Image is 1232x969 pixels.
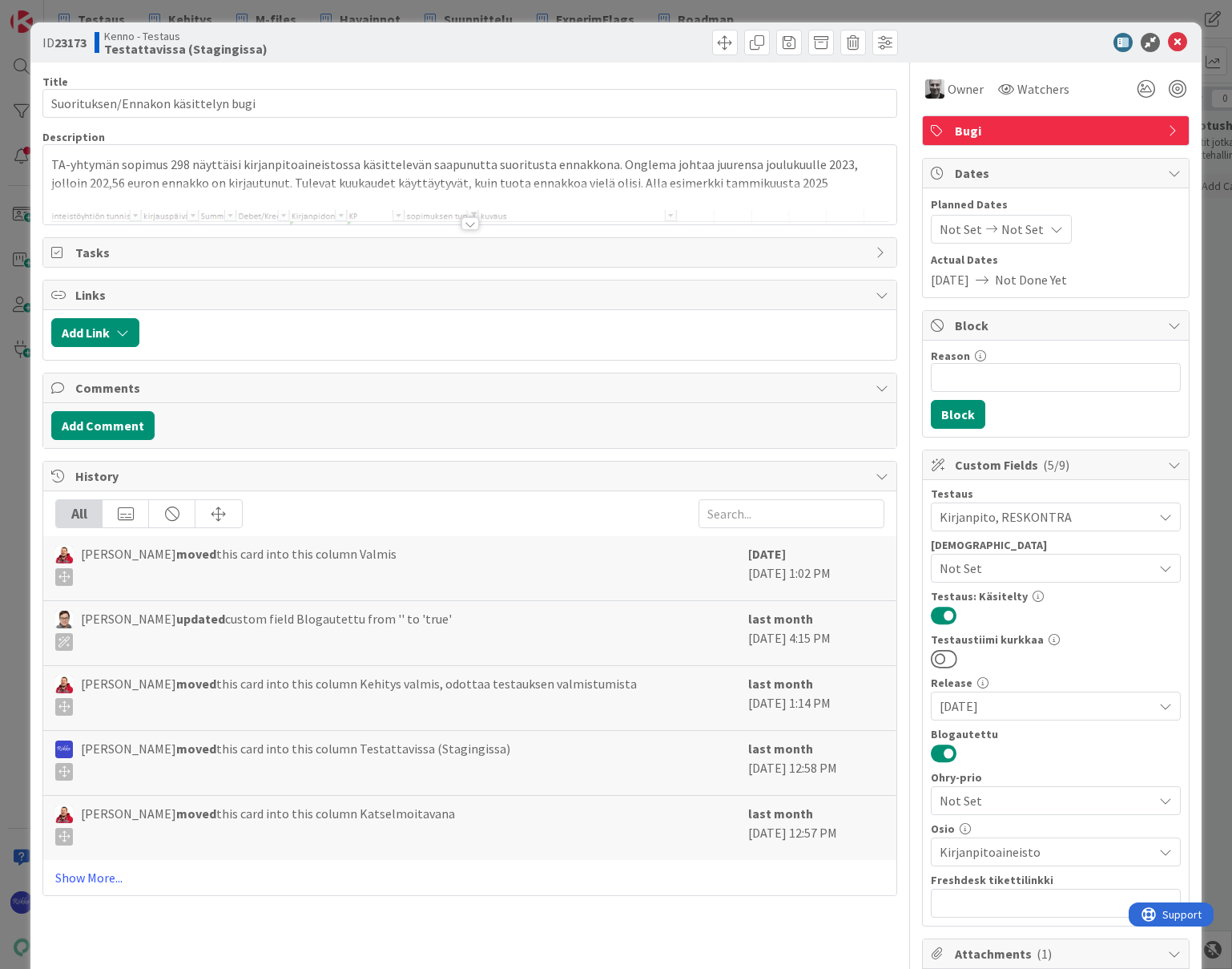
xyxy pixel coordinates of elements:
[931,400,985,429] button: Block
[176,546,216,562] b: moved
[81,739,510,781] span: [PERSON_NAME] this card into this column Testattavissa (Stagingissa)
[75,466,867,486] span: History
[940,696,1153,716] span: [DATE]
[931,488,1181,499] div: Testaus
[748,804,884,852] div: [DATE] 12:57 PM
[55,611,73,628] img: SM
[55,676,73,693] img: JS
[34,2,73,22] span: Support
[55,805,73,823] img: JS
[1017,79,1069,99] span: Watchers
[176,741,216,757] b: moved
[56,500,103,527] div: All
[81,804,455,846] span: [PERSON_NAME] this card into this column Katselmoitavana
[51,318,139,347] button: Add Link
[42,33,87,52] span: ID
[931,823,1181,834] div: Osio
[925,79,944,99] img: JH
[931,634,1181,645] div: Testaustiimi kurkkaa
[54,34,87,50] b: 23173
[81,609,452,651] span: [PERSON_NAME] custom field Blogautettu from '' to 'true'
[75,285,867,305] span: Links
[699,499,884,528] input: Search...
[748,739,884,787] div: [DATE] 12:58 PM
[51,155,888,192] p: TA-yhtymän sopimus 298 näyttäisi kirjanpitoaineistossa käsittelevän saapunutta suoritusta ennakko...
[931,591,1181,602] div: Testaus: Käsitelty
[75,243,867,262] span: Tasks
[995,270,1067,289] span: Not Done Yet
[104,42,268,55] b: Testattavissa (Stagingissa)
[42,89,896,118] input: type card name here...
[748,741,813,757] b: last month
[1001,220,1044,239] span: Not Set
[104,30,268,42] span: Kenno - Testaus
[81,674,637,716] span: [PERSON_NAME] this card into this column Kehitys valmis, odottaa testauksen valmistumista
[948,79,984,99] span: Owner
[940,789,1145,812] span: Not Set
[931,677,1181,688] div: Release
[81,544,397,586] span: [PERSON_NAME] this card into this column Valmis
[55,868,884,887] a: Show More...
[931,729,1181,740] div: Blogautettu
[748,676,813,692] b: last month
[1037,946,1052,962] span: ( 1 )
[748,546,786,562] b: [DATE]
[931,270,969,289] span: [DATE]
[955,455,1160,474] span: Custom Fields
[42,130,105,144] span: Description
[176,805,216,822] b: moved
[55,546,73,563] img: JS
[940,842,1153,862] span: Kirjanpitoaineisto
[940,220,982,239] span: Not Set
[748,544,884,592] div: [DATE] 1:02 PM
[955,316,1160,335] span: Block
[55,741,73,758] img: RS
[955,944,1160,963] span: Attachments
[931,539,1181,551] div: [DEMOGRAPHIC_DATA]
[51,411,155,440] button: Add Comment
[940,559,1153,578] span: Not Set
[1043,457,1069,473] span: ( 5/9 )
[176,676,216,692] b: moved
[748,674,884,722] div: [DATE] 1:14 PM
[748,609,884,657] div: [DATE] 4:15 PM
[955,121,1160,140] span: Bugi
[931,196,1181,213] span: Planned Dates
[940,507,1153,527] span: Kirjanpito, RESKONTRA
[931,772,1181,783] div: Ohry-prio
[955,164,1160,183] span: Dates
[748,805,813,822] b: last month
[75,378,867,398] span: Comments
[931,349,970,363] label: Reason
[748,611,813,627] b: last month
[931,252,1181,268] span: Actual Dates
[176,611,225,627] b: updated
[931,874,1181,886] div: Freshdesk tikettilinkki
[42,75,68,89] label: Title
